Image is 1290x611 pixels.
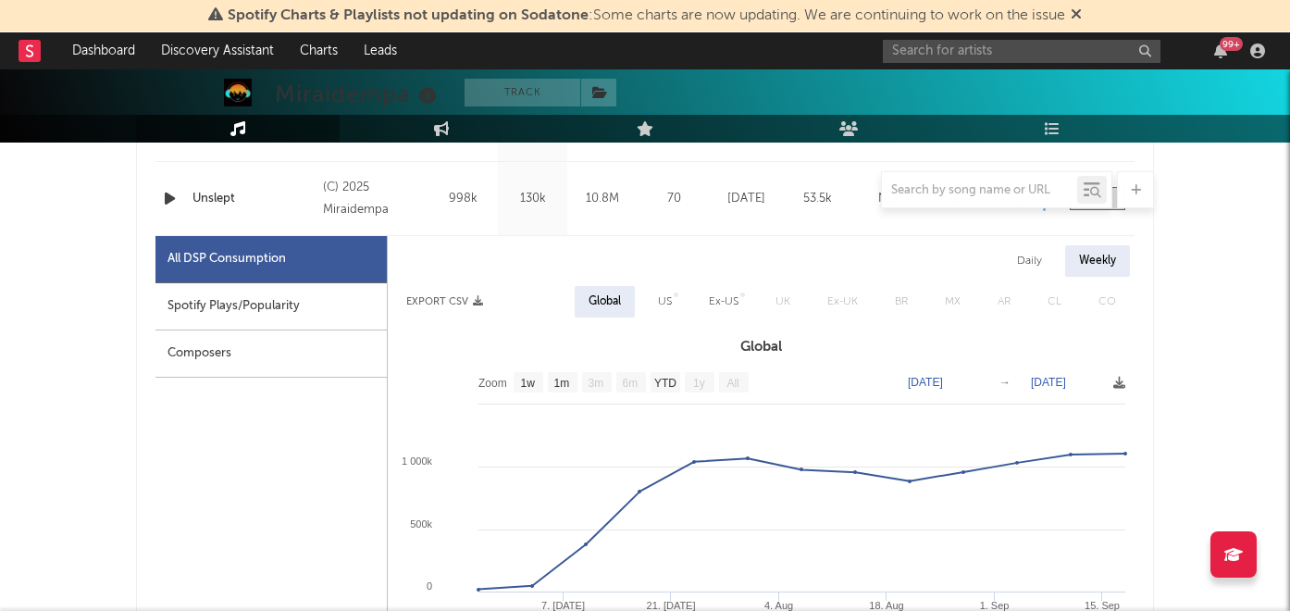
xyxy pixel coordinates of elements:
[647,600,696,611] text: 21. [DATE]
[402,455,433,467] text: 1 000k
[882,183,1077,198] input: Search by song name or URL
[883,40,1160,63] input: Search for artists
[589,291,621,313] div: Global
[155,236,387,283] div: All DSP Consumption
[155,330,387,378] div: Composers
[388,336,1135,358] h3: Global
[999,376,1011,389] text: →
[908,376,943,389] text: [DATE]
[623,377,639,390] text: 6m
[465,79,580,106] button: Track
[351,32,410,69] a: Leads
[478,377,507,390] text: Zoom
[869,600,903,611] text: 18. Aug
[1003,245,1056,277] div: Daily
[709,291,738,313] div: Ex-US
[658,291,672,313] div: US
[693,377,705,390] text: 1y
[654,377,676,390] text: YTD
[410,518,432,530] text: 500k
[1220,37,1243,51] div: 99 +
[275,79,441,109] div: Miraidempa
[155,283,387,330] div: Spotify Plays/Popularity
[59,32,148,69] a: Dashboard
[228,8,589,23] span: Spotify Charts & Playlists not updating on Sodatone
[1085,600,1120,611] text: 15. Sep
[1031,376,1066,389] text: [DATE]
[287,32,351,69] a: Charts
[1071,8,1082,23] span: Dismiss
[427,580,432,592] text: 0
[406,296,483,307] button: Export CSV
[148,32,287,69] a: Discovery Assistant
[589,377,604,390] text: 3m
[1214,44,1227,58] button: 99+
[726,377,738,390] text: All
[541,600,585,611] text: 7. [DATE]
[764,600,793,611] text: 4. Aug
[1065,245,1130,277] div: Weekly
[554,377,570,390] text: 1m
[167,248,286,270] div: All DSP Consumption
[980,600,1010,611] text: 1. Sep
[521,377,536,390] text: 1w
[228,8,1065,23] span: : Some charts are now updating. We are continuing to work on the issue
